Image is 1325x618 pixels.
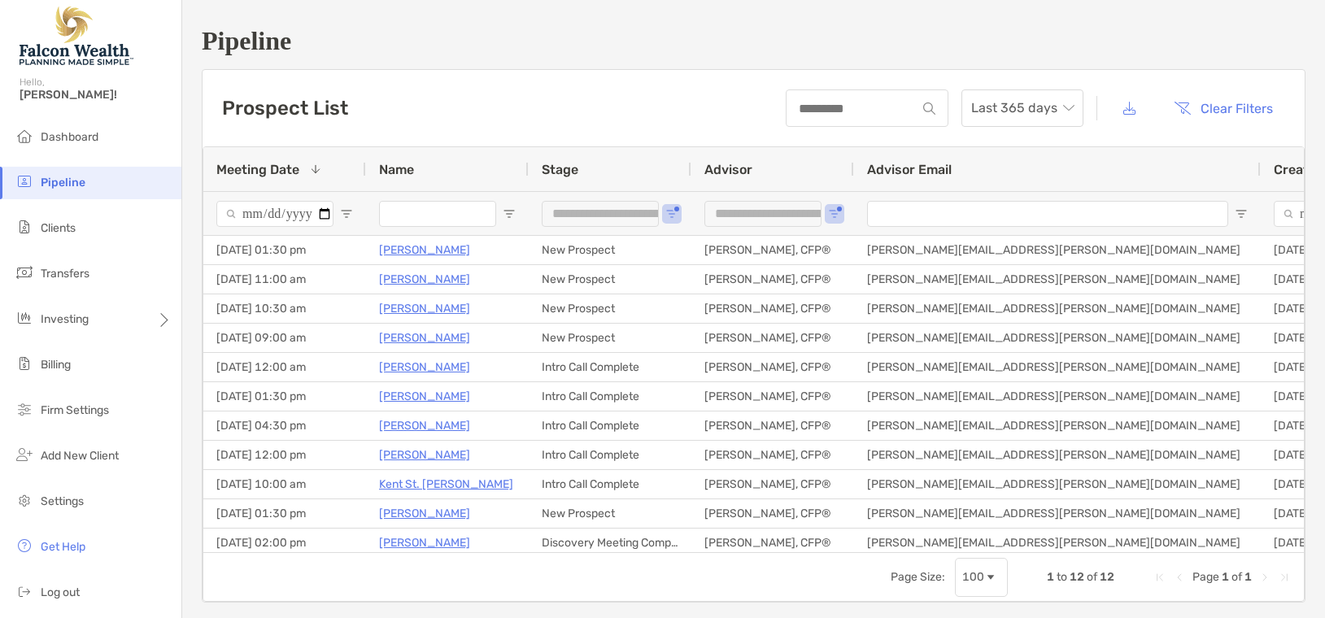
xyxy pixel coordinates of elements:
div: [PERSON_NAME][EMAIL_ADDRESS][PERSON_NAME][DOMAIN_NAME] [854,353,1261,381]
div: [PERSON_NAME], CFP® [691,236,854,264]
span: Get Help [41,540,85,554]
span: Advisor Email [867,162,952,177]
div: [PERSON_NAME], CFP® [691,529,854,557]
div: [DATE] 12:00 am [203,353,366,381]
a: [PERSON_NAME] [379,298,470,319]
div: [DATE] 11:00 am [203,265,366,294]
div: [PERSON_NAME][EMAIL_ADDRESS][PERSON_NAME][DOMAIN_NAME] [854,382,1261,411]
a: [PERSON_NAME] [379,328,470,348]
div: Page Size: [891,570,945,584]
a: [PERSON_NAME] [379,357,470,377]
a: [PERSON_NAME] [379,269,470,289]
div: New Prospect [529,236,691,264]
div: [PERSON_NAME][EMAIL_ADDRESS][PERSON_NAME][DOMAIN_NAME] [854,236,1261,264]
div: [DATE] 09:00 am [203,324,366,352]
div: Intro Call Complete [529,382,691,411]
div: Intro Call Complete [529,353,691,381]
h3: Prospect List [222,97,348,120]
div: 100 [962,570,984,584]
div: [DATE] 02:00 pm [203,529,366,557]
div: [PERSON_NAME], CFP® [691,441,854,469]
p: [PERSON_NAME] [379,445,470,465]
div: Previous Page [1173,571,1186,584]
div: [PERSON_NAME][EMAIL_ADDRESS][PERSON_NAME][DOMAIN_NAME] [854,324,1261,352]
div: [PERSON_NAME][EMAIL_ADDRESS][PERSON_NAME][DOMAIN_NAME] [854,529,1261,557]
img: dashboard icon [15,126,34,146]
span: 1 [1047,570,1054,584]
button: Open Filter Menu [665,207,678,220]
button: Open Filter Menu [503,207,516,220]
span: 12 [1100,570,1114,584]
div: Last Page [1278,571,1291,584]
div: [DATE] 01:30 pm [203,382,366,411]
a: Kent St. [PERSON_NAME] [379,474,513,494]
img: billing icon [15,354,34,373]
div: New Prospect [529,499,691,528]
span: Page [1192,570,1219,584]
div: [DATE] 10:30 am [203,294,366,323]
span: [PERSON_NAME]! [20,88,172,102]
span: Name [379,162,414,177]
img: investing icon [15,308,34,328]
img: transfers icon [15,263,34,282]
button: Clear Filters [1162,90,1285,126]
span: 1 [1222,570,1229,584]
img: get-help icon [15,536,34,555]
div: [PERSON_NAME], CFP® [691,324,854,352]
div: [PERSON_NAME], CFP® [691,353,854,381]
button: Open Filter Menu [828,207,841,220]
img: clients icon [15,217,34,237]
div: [PERSON_NAME], CFP® [691,499,854,528]
div: New Prospect [529,294,691,323]
a: [PERSON_NAME] [379,386,470,407]
span: Dashboard [41,130,98,144]
span: Add New Client [41,449,119,463]
img: Falcon Wealth Planning Logo [20,7,133,65]
div: New Prospect [529,265,691,294]
button: Open Filter Menu [1235,207,1248,220]
div: [DATE] 12:00 pm [203,441,366,469]
span: Settings [41,494,84,508]
div: [DATE] 01:30 pm [203,499,366,528]
span: Firm Settings [41,403,109,417]
img: input icon [923,102,935,115]
div: Page Size [955,558,1008,597]
div: [DATE] 04:30 pm [203,411,366,440]
div: [PERSON_NAME][EMAIL_ADDRESS][PERSON_NAME][DOMAIN_NAME] [854,499,1261,528]
div: [PERSON_NAME][EMAIL_ADDRESS][PERSON_NAME][DOMAIN_NAME] [854,265,1261,294]
p: [PERSON_NAME] [379,503,470,524]
h1: Pipeline [202,26,1305,56]
div: Intro Call Complete [529,470,691,498]
span: Log out [41,585,80,599]
div: Discovery Meeting Complete [529,529,691,557]
span: Last 365 days [971,90,1074,126]
img: add_new_client icon [15,445,34,464]
div: [PERSON_NAME], CFP® [691,411,854,440]
span: Stage [542,162,578,177]
div: Intro Call Complete [529,411,691,440]
span: Billing [41,358,71,372]
span: of [1087,570,1097,584]
div: [PERSON_NAME][EMAIL_ADDRESS][PERSON_NAME][DOMAIN_NAME] [854,411,1261,440]
div: Next Page [1258,571,1271,584]
input: Meeting Date Filter Input [216,201,333,227]
button: Open Filter Menu [340,207,353,220]
img: firm-settings icon [15,399,34,419]
div: [PERSON_NAME], CFP® [691,294,854,323]
img: logout icon [15,581,34,601]
div: [PERSON_NAME][EMAIL_ADDRESS][PERSON_NAME][DOMAIN_NAME] [854,294,1261,323]
span: Pipeline [41,176,85,189]
a: [PERSON_NAME] [379,416,470,436]
div: [PERSON_NAME], CFP® [691,470,854,498]
div: [PERSON_NAME], CFP® [691,382,854,411]
a: [PERSON_NAME] [379,533,470,553]
div: [DATE] 01:30 pm [203,236,366,264]
img: pipeline icon [15,172,34,191]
